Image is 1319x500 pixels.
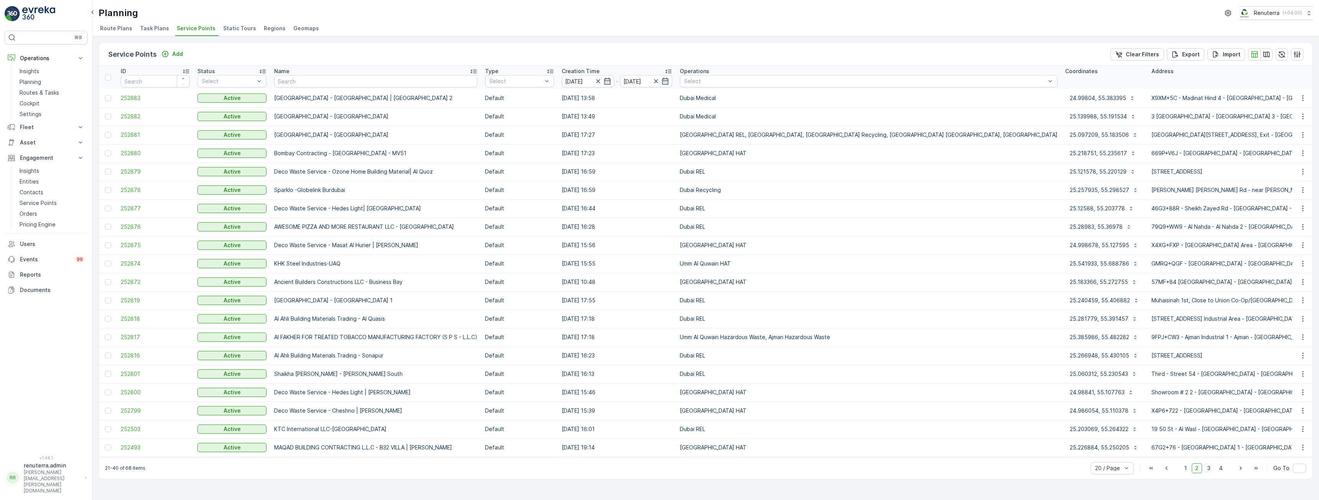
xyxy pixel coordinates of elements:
span: 252877 [121,205,190,212]
a: Reports [5,267,87,282]
td: [DATE] 17:18 [558,310,676,328]
button: Active [197,204,266,213]
p: Cockpit [20,100,39,107]
div: Toggle Row Selected [105,224,111,230]
td: Al Ahli Building Materials Trading - Sonapur [270,346,481,365]
p: ID [121,67,126,75]
td: [DATE] 17:18 [558,328,676,346]
p: 25.203069, 55.264322 [1070,425,1128,433]
p: Name [274,67,289,75]
button: 25.121578, 55.220129 [1065,166,1140,178]
td: Dubai Medical [676,89,1061,107]
div: Toggle Row Selected [105,444,111,451]
td: Default [481,162,558,181]
p: 24.998678, 55.127595 [1070,241,1129,249]
p: Insights [20,67,39,75]
td: AWESOME PIZZA AND MORE RESTAURANT LLC - [GEOGRAPHIC_DATA] [270,218,481,236]
span: 252876 [121,223,190,231]
p: Active [224,297,241,304]
p: 25.281779, 55.391457 [1070,315,1128,323]
td: Default [481,420,558,438]
p: ( +04:00 ) [1283,10,1302,16]
a: 252816 [121,352,190,359]
td: Default [481,438,558,457]
p: Fleet [20,123,72,131]
button: Active [197,333,266,342]
td: [DATE] 13:58 [558,89,676,107]
p: Active [224,278,241,286]
td: Dubai REL [676,310,1061,328]
button: Active [197,167,266,176]
td: Default [481,365,558,383]
div: Toggle Row Selected [105,261,111,267]
button: Clear Filters [1110,48,1164,61]
td: [GEOGRAPHIC_DATA] HAT [676,383,1061,402]
button: Import [1207,48,1245,61]
p: Active [224,223,241,231]
span: 4 [1215,463,1226,473]
td: Default [481,310,558,328]
a: Orders [16,208,87,219]
td: [GEOGRAPHIC_DATA] HAT [676,273,1061,291]
a: Users [5,236,87,252]
p: Status [197,67,215,75]
p: Pricing Engine [20,221,56,228]
a: 252875 [121,241,190,249]
td: Deco Waste Service - Hedes Light| [GEOGRAPHIC_DATA] [270,199,481,218]
td: Default [481,144,558,162]
td: [GEOGRAPHIC_DATA] HAT [676,236,1061,254]
a: 252800 [121,389,190,396]
td: Deco Waste Service - Hedes Light | [PERSON_NAME] [270,383,481,402]
a: 252872 [121,278,190,286]
div: Toggle Row Selected [105,316,111,322]
img: Screenshot_2024-07-26_at_13.33.01.png [1239,9,1251,17]
td: Al FAKHER FOR TREATED TOBACCO MANUFACTURING FACTORY (S P S - L.L.C) [270,328,481,346]
button: 25.257935, 55.298527 [1065,184,1143,196]
p: 24.99804, 55.383395 [1070,94,1126,102]
p: 25.385986, 55.482282 [1070,333,1129,341]
td: Umm Al Quwain Hazardous Waste, Ajman Hazardous Waste [676,328,1061,346]
td: [DATE] 17:27 [558,126,676,144]
td: Default [481,383,558,402]
input: dd/mm/yyyy [620,75,673,87]
p: Documents [20,286,84,294]
button: 25.240459, 55.406882 [1065,294,1144,307]
td: [DATE] 10:48 [558,273,676,291]
div: Toggle Row Selected [105,169,111,175]
td: Al Ahli Building Materials Trading - Al Quasis [270,310,481,328]
td: MAQAD BUILDING CONTRACTING L.L.C - B32 VILLA | [PERSON_NAME] [270,438,481,457]
p: Planning [20,78,41,86]
td: Dubai REL [676,346,1061,365]
p: 25.240459, 55.406882 [1070,297,1130,304]
p: 25.183366, 55.272755 [1070,278,1128,286]
button: Active [197,130,266,139]
span: 252819 [121,297,190,304]
p: Creation Time [562,67,600,75]
button: Active [197,112,266,121]
a: Cockpit [16,98,87,109]
input: Search [121,75,190,87]
td: [GEOGRAPHIC_DATA] REL, [GEOGRAPHIC_DATA], [GEOGRAPHIC_DATA] Recycling, [GEOGRAPHIC_DATA] [GEOGRAP... [676,126,1061,144]
button: Active [197,314,266,323]
span: Route Plans [100,25,132,32]
p: Insights [20,167,39,175]
button: Active [197,185,266,195]
p: Active [224,149,241,157]
button: 25.12588, 55.203778 [1065,202,1139,215]
a: Insights [16,66,87,77]
p: 25.257935, 55.298527 [1070,186,1129,194]
div: Toggle Row Selected [105,297,111,303]
p: Operations [680,67,709,75]
p: 25.139988, 55.191534 [1070,113,1127,120]
td: [GEOGRAPHIC_DATA] - [GEOGRAPHIC_DATA] [270,107,481,126]
span: 252874 [121,260,190,267]
button: Active [197,277,266,287]
p: - [616,77,618,86]
button: Active [197,93,266,103]
p: Contacts [20,189,43,196]
td: [DATE] 16:01 [558,420,676,438]
button: 25.139988, 55.191534 [1065,110,1141,123]
p: Active [224,113,241,120]
a: Routes & Tasks [16,87,87,98]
